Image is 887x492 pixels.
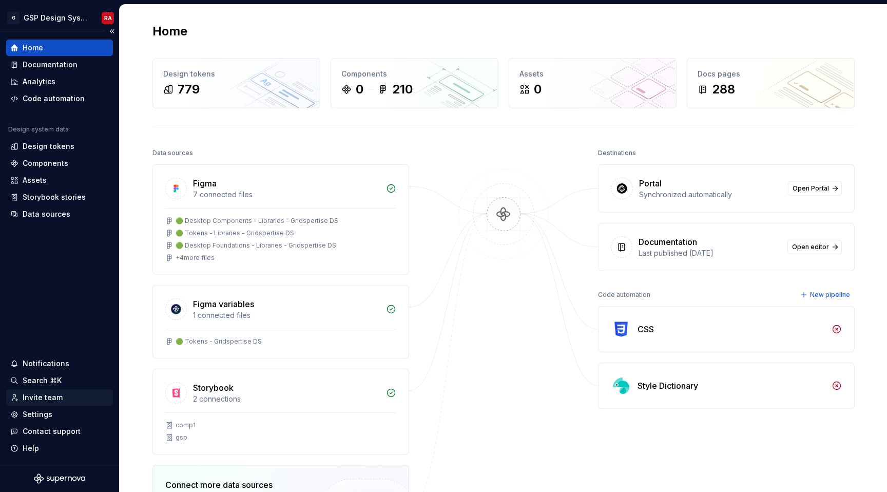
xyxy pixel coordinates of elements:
div: Settings [23,409,52,420]
div: GSP Design System [24,13,89,23]
div: Assets [519,69,666,79]
button: GGSP Design SystemRA [2,7,117,29]
div: Home [23,43,43,53]
span: Open editor [792,243,829,251]
a: Data sources [6,206,113,222]
div: 0 [356,81,363,98]
div: Analytics [23,77,55,87]
a: Assets [6,172,113,188]
a: Design tokens779 [152,58,320,108]
a: Storybook2 connectionscomp1gsp [152,369,409,455]
div: comp1 [176,421,196,429]
div: Documentation [639,236,697,248]
a: Invite team [6,389,113,406]
button: Notifications [6,355,113,372]
a: Design tokens [6,138,113,155]
div: 🟢 Tokens - Libraries - Gridspertise DS [176,229,294,237]
button: Search ⌘K [6,372,113,389]
div: 7 connected files [193,190,380,200]
div: Code automation [23,93,85,104]
div: Help [23,443,39,453]
h2: Home [152,23,187,40]
span: New pipeline [810,291,850,299]
div: CSS [638,323,654,335]
div: Invite team [23,392,63,403]
a: Storybook stories [6,189,113,205]
div: Synchronized automatically [639,190,782,200]
div: G [7,12,20,24]
div: Figma [193,177,217,190]
div: 288 [712,81,735,98]
a: Figma7 connected files🟢 Desktop Components - Libraries - Gridspertise DS🟢 Tokens - Libraries - Gr... [152,164,409,275]
button: Collapse sidebar [105,24,119,39]
div: Data sources [23,209,70,219]
a: Code automation [6,90,113,107]
div: Components [23,158,68,168]
div: Code automation [598,288,650,302]
div: 1 connected files [193,310,380,320]
a: Open editor [787,240,842,254]
a: Components [6,155,113,172]
div: Data sources [152,146,193,160]
a: Docs pages288 [687,58,855,108]
a: Documentation [6,56,113,73]
div: Search ⌘K [23,375,62,386]
div: 2 connections [193,394,380,404]
div: 779 [178,81,200,98]
div: Docs pages [698,69,844,79]
div: + 4 more files [176,254,215,262]
div: gsp [176,433,187,442]
div: 🟢 Desktop Foundations - Libraries - Gridspertise DS [176,241,336,250]
div: Style Dictionary [638,380,698,392]
button: New pipeline [797,288,855,302]
div: Storybook stories [23,192,86,202]
div: Design system data [8,125,69,134]
div: Notifications [23,358,69,369]
div: 210 [392,81,413,98]
div: Documentation [23,60,78,70]
div: Design tokens [163,69,310,79]
a: Settings [6,406,113,423]
div: 0 [534,81,542,98]
a: Components0210 [331,58,498,108]
span: Open Portal [793,184,829,193]
div: RA [104,14,112,22]
a: Home [6,40,113,56]
a: Analytics [6,73,113,90]
div: Destinations [598,146,636,160]
button: Help [6,440,113,457]
div: Design tokens [23,141,74,152]
button: Contact support [6,423,113,440]
a: Assets0 [509,58,677,108]
div: Connect more data sources [165,479,304,491]
div: Storybook [193,382,234,394]
div: Figma variables [193,298,254,310]
svg: Supernova Logo [34,474,85,484]
div: 🟢 Tokens - Gridspertise DS [176,337,262,346]
div: Contact support [23,426,81,437]
a: Open Portal [788,181,842,196]
div: Assets [23,175,47,185]
a: Figma variables1 connected files🟢 Tokens - Gridspertise DS [152,285,409,358]
div: Last published [DATE] [639,248,781,258]
div: Portal [639,177,662,190]
div: Components [341,69,488,79]
div: 🟢 Desktop Components - Libraries - Gridspertise DS [176,217,338,225]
